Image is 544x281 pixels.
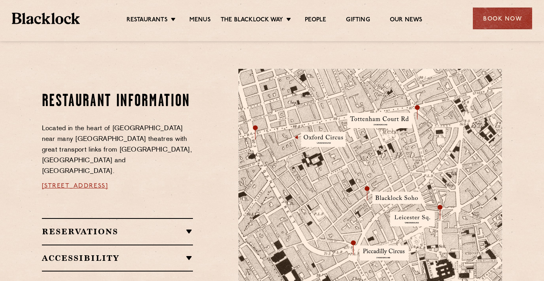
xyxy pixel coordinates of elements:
[189,16,211,25] a: Menus
[221,16,283,25] a: The Blacklock Way
[42,123,193,177] p: Located in the heart of [GEOGRAPHIC_DATA] near many [GEOGRAPHIC_DATA] theatres with great transpo...
[42,227,193,236] h2: Reservations
[42,253,193,263] h2: Accessibility
[346,16,370,25] a: Gifting
[12,13,80,24] img: BL_Textured_Logo-footer-cropped.svg
[42,92,193,112] h2: Restaurant information
[42,183,108,189] a: [STREET_ADDRESS]
[390,16,423,25] a: Our News
[305,16,326,25] a: People
[127,16,168,25] a: Restaurants
[473,8,532,29] div: Book Now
